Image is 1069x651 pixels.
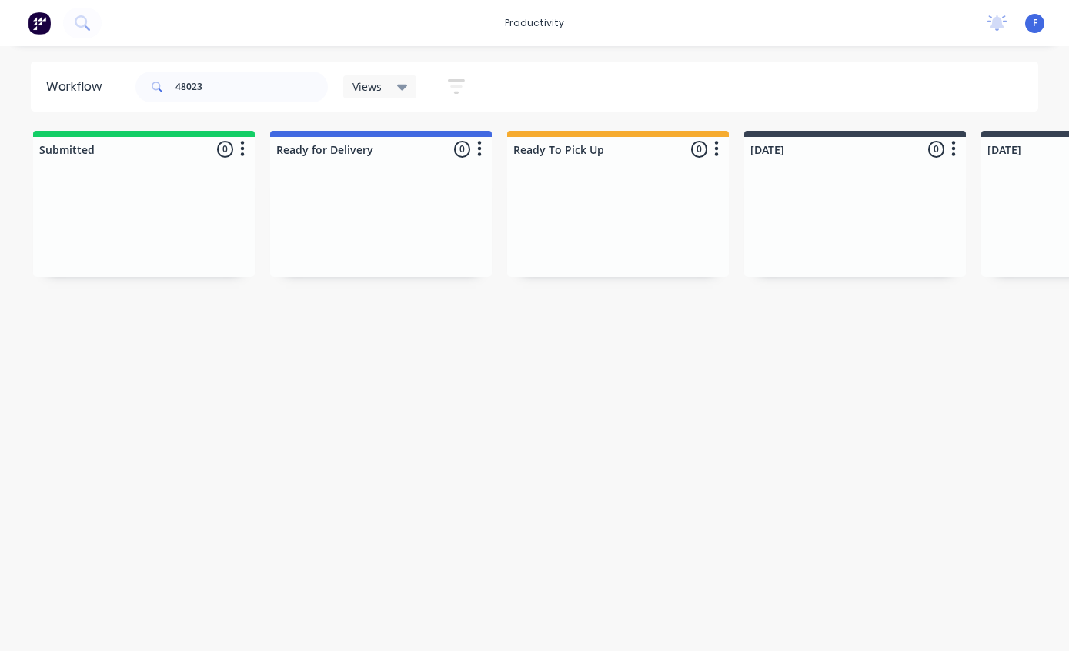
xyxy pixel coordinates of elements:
[497,12,572,35] div: productivity
[46,78,109,96] div: Workflow
[352,78,382,95] span: Views
[175,72,328,102] input: Search for orders...
[28,12,51,35] img: Factory
[1033,16,1037,30] span: F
